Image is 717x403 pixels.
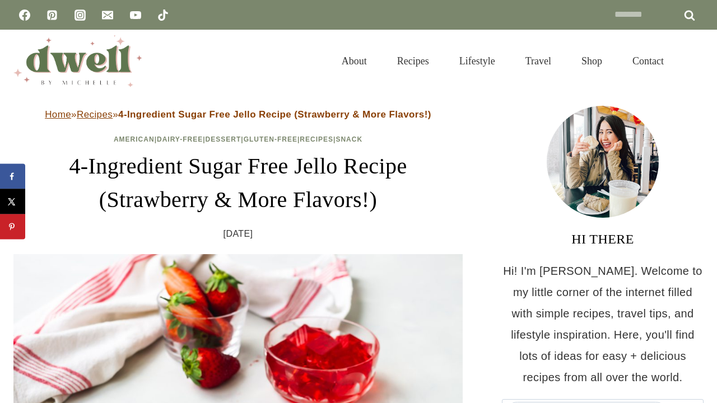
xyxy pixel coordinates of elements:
[300,135,333,143] a: Recipes
[382,41,444,81] a: Recipes
[327,41,382,81] a: About
[41,4,63,26] a: Pinterest
[502,229,704,249] h3: HI THERE
[444,41,510,81] a: Lifestyle
[152,4,174,26] a: TikTok
[45,109,71,120] a: Home
[118,109,431,120] strong: 4-Ingredient Sugar Free Jello Recipe (Strawberry & More Flavors!)
[69,4,91,26] a: Instagram
[206,135,241,143] a: Dessert
[45,109,431,120] span: » »
[617,41,679,81] a: Contact
[685,51,704,71] button: View Search Form
[157,135,203,143] a: Dairy-Free
[114,135,362,143] span: | | | | |
[124,4,147,26] a: YouTube
[502,260,704,388] p: Hi! I'm [PERSON_NAME]. Welcome to my little corner of the internet filled with simple recipes, tr...
[13,35,142,87] img: DWELL by michelle
[77,109,113,120] a: Recipes
[13,149,463,217] h1: 4-Ingredient Sugar Free Jello Recipe (Strawberry & More Flavors!)
[114,135,155,143] a: American
[224,226,253,242] time: [DATE]
[244,135,297,143] a: Gluten-Free
[327,41,679,81] nav: Primary Navigation
[510,41,566,81] a: Travel
[13,4,36,26] a: Facebook
[566,41,617,81] a: Shop
[336,135,362,143] a: Snack
[96,4,119,26] a: Email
